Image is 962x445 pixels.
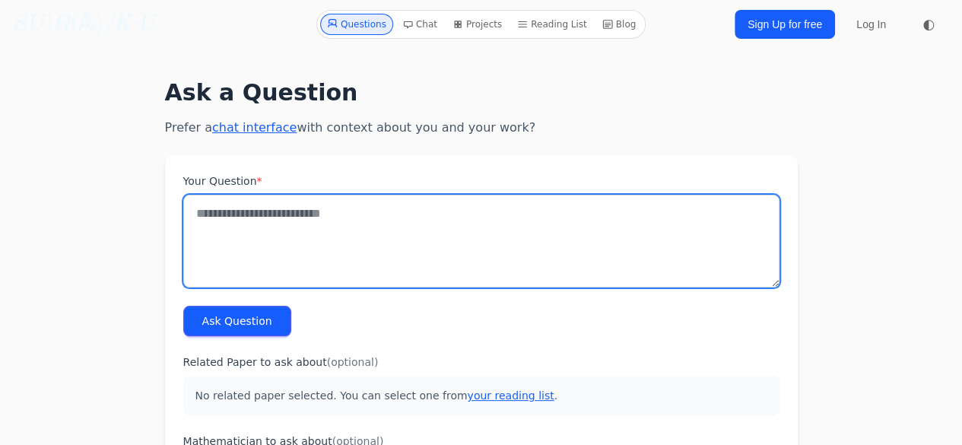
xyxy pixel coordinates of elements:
[446,14,508,35] a: Projects
[183,354,779,370] label: Related Paper to ask about
[183,306,291,336] button: Ask Question
[12,13,70,36] i: SU\G
[596,14,643,35] a: Blog
[320,14,393,35] a: Questions
[183,376,779,415] p: No related paper selected. You can select one from .
[103,13,154,36] i: /K·U
[922,17,935,31] span: ◐
[913,9,944,40] button: ◐
[735,10,835,39] a: Sign Up for free
[12,11,154,38] a: SU\G(𝔸)/K·U
[327,356,379,368] span: (optional)
[467,389,554,402] a: your reading list
[396,14,443,35] a: Chat
[165,79,798,106] h1: Ask a Question
[212,120,297,135] a: chat interface
[165,119,798,137] p: Prefer a with context about you and your work?
[847,11,895,38] a: Log In
[183,173,779,189] label: Your Question
[511,14,593,35] a: Reading List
